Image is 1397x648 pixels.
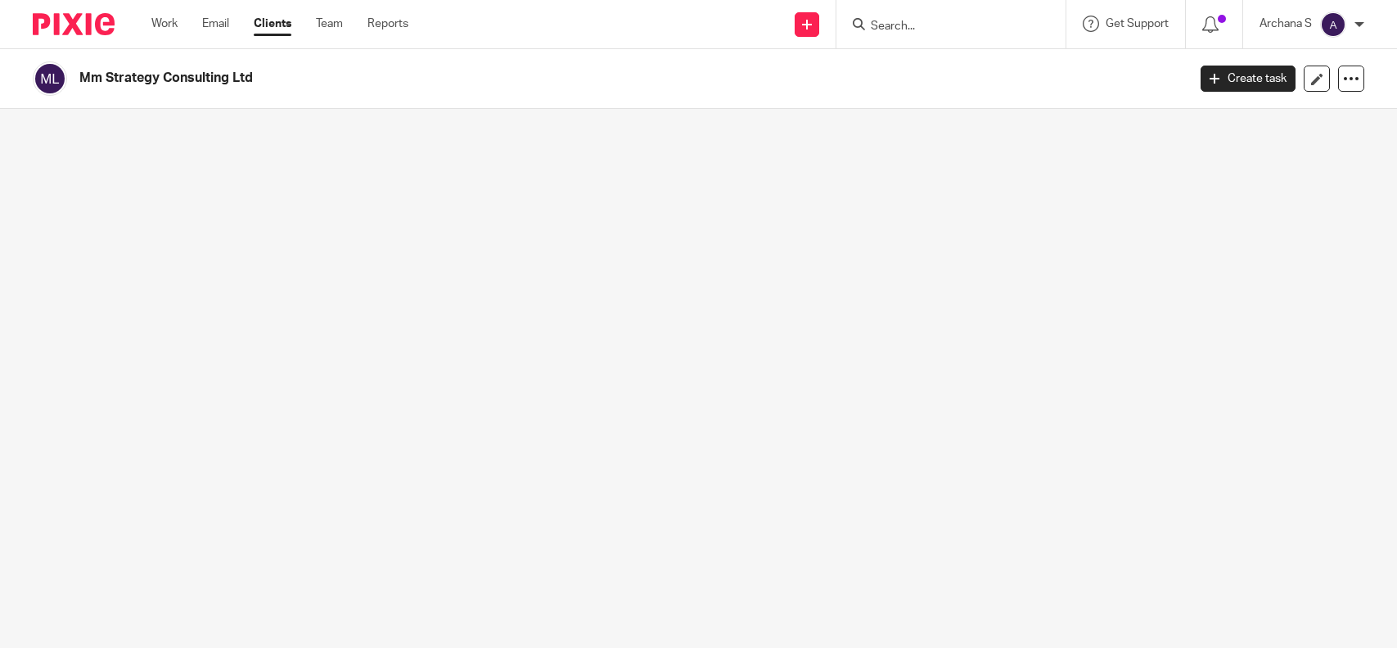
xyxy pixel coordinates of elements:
span: Get Support [1106,18,1169,29]
h2: Mm Strategy Consulting Ltd [79,70,957,87]
input: Search [869,20,1016,34]
a: Email [202,16,229,32]
a: Team [316,16,343,32]
img: svg%3E [33,61,67,96]
a: Clients [254,16,291,32]
img: Pixie [33,13,115,35]
a: Reports [367,16,408,32]
a: Work [151,16,178,32]
a: Create task [1201,66,1296,92]
p: Archana S [1260,16,1312,32]
img: svg%3E [1320,11,1346,38]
